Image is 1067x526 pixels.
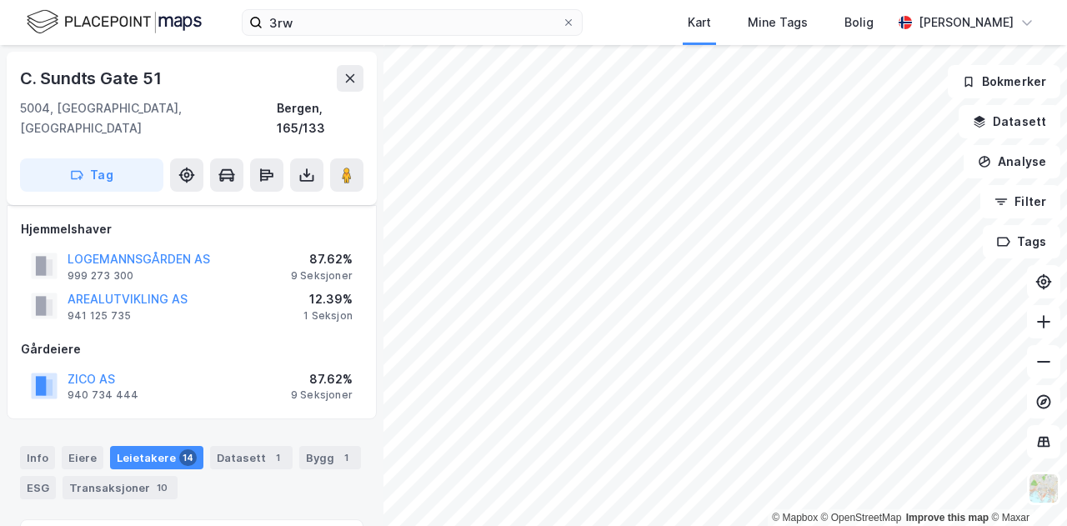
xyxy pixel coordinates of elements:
button: Analyse [964,145,1060,178]
div: Hjemmelshaver [21,219,363,239]
div: Datasett [210,446,293,469]
a: OpenStreetMap [821,512,902,523]
button: Datasett [959,105,1060,138]
div: 10 [153,479,171,496]
iframe: Chat Widget [984,446,1067,526]
div: 1 [269,449,286,466]
img: logo.f888ab2527a4732fd821a326f86c7f29.svg [27,8,202,37]
div: 9 Seksjoner [291,269,353,283]
div: ESG [20,476,56,499]
div: 1 [338,449,354,466]
button: Bokmerker [948,65,1060,98]
div: 999 273 300 [68,269,133,283]
div: Gårdeiere [21,339,363,359]
div: Eiere [62,446,103,469]
div: 1 Seksjon [303,309,353,323]
div: Transaksjoner [63,476,178,499]
div: 940 734 444 [68,388,138,402]
div: 87.62% [291,249,353,269]
div: 14 [179,449,197,466]
div: Kontrollprogram for chat [984,446,1067,526]
div: Bergen, 165/133 [277,98,363,138]
div: 5004, [GEOGRAPHIC_DATA], [GEOGRAPHIC_DATA] [20,98,277,138]
div: 87.62% [291,369,353,389]
div: 941 125 735 [68,309,131,323]
button: Filter [980,185,1060,218]
a: Improve this map [906,512,989,523]
div: Info [20,446,55,469]
div: C. Sundts Gate 51 [20,65,165,92]
div: Bygg [299,446,361,469]
div: Kart [688,13,711,33]
button: Tag [20,158,163,192]
button: Tags [983,225,1060,258]
div: [PERSON_NAME] [919,13,1014,33]
div: 12.39% [303,289,353,309]
div: 9 Seksjoner [291,388,353,402]
a: Mapbox [772,512,818,523]
div: Mine Tags [748,13,808,33]
div: Leietakere [110,446,203,469]
input: Søk på adresse, matrikkel, gårdeiere, leietakere eller personer [263,10,562,35]
div: Bolig [844,13,874,33]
